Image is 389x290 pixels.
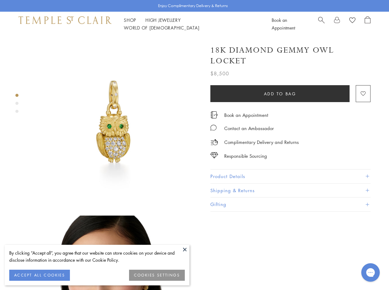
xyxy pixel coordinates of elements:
[210,152,218,158] img: icon_sourcing.svg
[124,16,258,32] nav: Main navigation
[9,270,70,281] button: ACCEPT ALL COOKIES
[349,16,355,26] a: View Wishlist
[18,16,111,24] img: Temple St. Clair
[264,90,296,97] span: Add to bag
[210,70,229,77] span: $8,500
[210,197,371,211] button: Gifting
[318,16,325,32] a: Search
[158,3,228,9] p: Enjoy Complimentary Delivery & Returns
[31,36,201,206] img: P31886-OWLLOC
[124,17,136,23] a: ShopShop
[210,184,371,197] button: Shipping & Returns
[210,45,371,66] h1: 18K Diamond Gemmy Owl Locket
[365,16,371,32] a: Open Shopping Bag
[224,125,274,132] div: Contact an Ambassador
[210,138,218,146] img: icon_delivery.svg
[210,111,218,118] img: icon_appointment.svg
[210,85,350,102] button: Add to bag
[145,17,181,23] a: High JewelleryHigh Jewellery
[129,270,185,281] button: COOKIES SETTINGS
[358,261,383,284] iframe: Gorgias live chat messenger
[272,17,295,31] a: Book an Appointment
[224,152,267,160] div: Responsible Sourcing
[9,249,185,264] div: By clicking “Accept all”, you agree that our website can store cookies on your device and disclos...
[210,169,371,183] button: Product Details
[224,138,299,146] p: Complimentary Delivery and Returns
[210,125,217,131] img: MessageIcon-01_2.svg
[124,25,199,31] a: World of [DEMOGRAPHIC_DATA]World of [DEMOGRAPHIC_DATA]
[15,92,18,118] div: Product gallery navigation
[224,112,268,118] a: Book an Appointment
